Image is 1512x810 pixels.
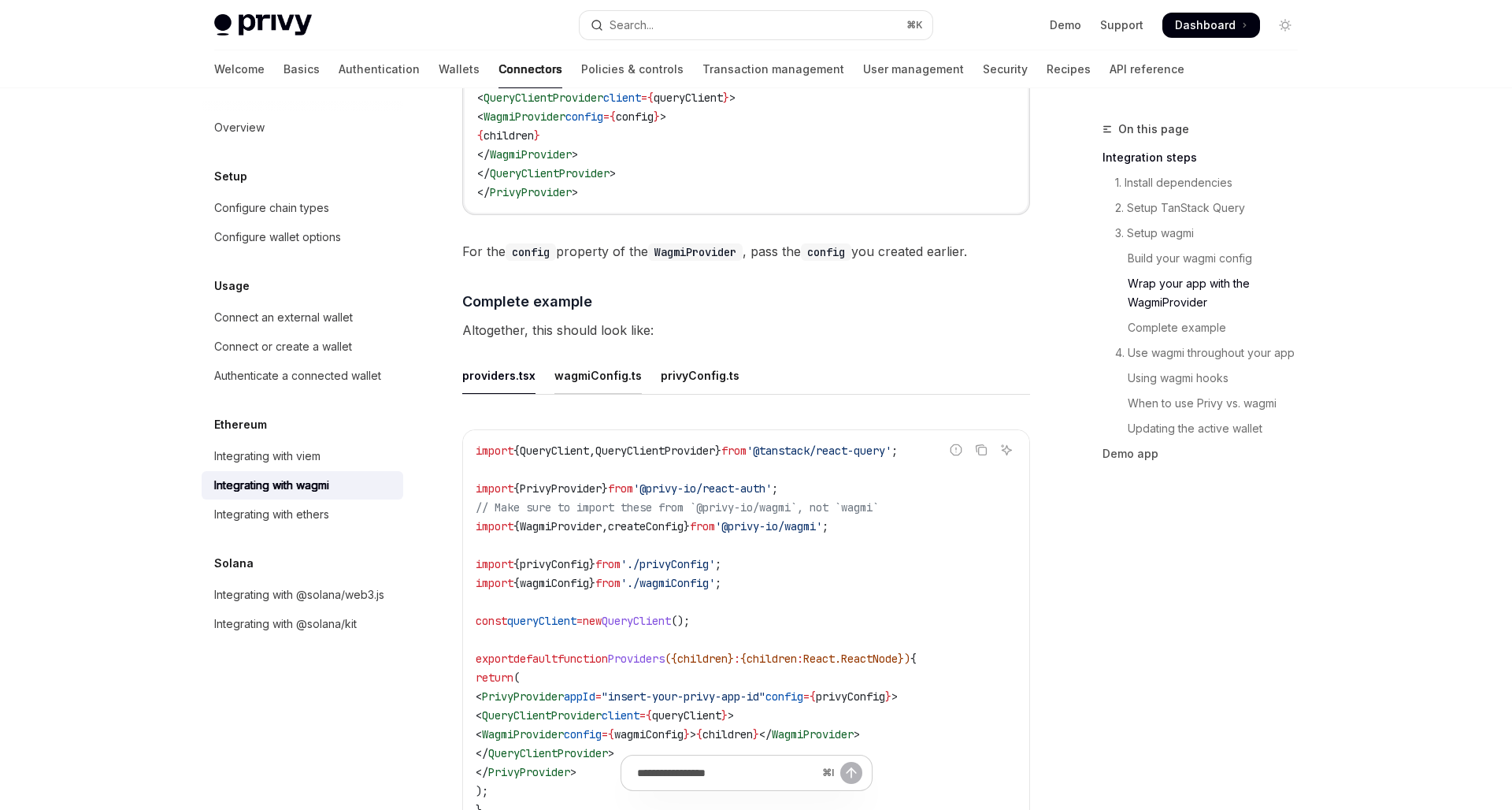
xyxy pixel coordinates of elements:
[477,185,490,199] span: </
[723,91,729,105] span: }
[202,113,403,142] a: Overview
[482,708,602,723] span: QueryClientProvider
[476,727,482,741] span: <
[1100,17,1143,33] a: Support
[684,519,690,533] span: }
[580,11,932,39] button: Open search
[671,614,690,628] span: ();
[534,128,540,143] span: }
[1102,366,1310,391] a: Using wagmi hooks
[1102,416,1310,441] a: Updating the active wallet
[462,319,1030,341] span: Altogether, this should look like:
[729,91,736,105] span: >
[885,689,891,704] span: }
[803,652,835,666] span: React
[484,128,534,143] span: children
[728,708,734,723] span: >
[214,554,254,573] h5: Solana
[1110,50,1184,88] a: API reference
[513,576,520,590] span: {
[595,557,621,571] span: from
[665,652,677,666] span: ({
[602,689,765,704] span: "insert-your-privy-app-id"
[214,585,384,604] div: Integrating with @solana/web3.js
[661,357,739,394] div: privyConfig.ts
[214,228,341,247] div: Configure wallet options
[484,91,603,105] span: QueryClientProvider
[728,652,734,666] span: }
[654,91,723,105] span: queryClient
[603,110,610,124] span: =
[753,727,759,741] span: }
[996,440,1017,460] button: Ask AI
[476,519,513,533] span: import
[610,16,654,35] div: Search...
[595,444,715,458] span: QueryClientProvider
[1102,271,1310,315] a: Wrap your app with the WagmiProvider
[462,240,1030,262] span: For the property of the , pass the you created earlier.
[816,689,885,704] span: privyConfig
[476,576,513,590] span: import
[621,576,715,590] span: './wagmiConfig'
[721,708,728,723] span: }
[583,614,602,628] span: new
[1102,145,1310,170] a: Integration steps
[696,727,702,741] span: {
[202,223,403,251] a: Configure wallet options
[891,444,898,458] span: ;
[283,50,320,88] a: Basics
[734,652,740,666] span: :
[513,557,520,571] span: {
[641,91,647,105] span: =
[910,652,917,666] span: {
[572,185,578,199] span: >
[765,689,803,704] span: config
[564,727,602,741] span: config
[513,481,520,496] span: {
[462,357,535,394] div: providers.tsx
[647,91,654,105] span: {
[1102,170,1310,195] a: 1. Install dependencies
[595,689,602,704] span: =
[513,652,558,666] span: default
[214,476,329,495] div: Integrating with wagmi
[702,50,844,88] a: Transaction management
[214,337,352,356] div: Connect or create a wallet
[906,19,923,32] span: ⌘ K
[648,243,743,261] code: WagmiProvider
[202,471,403,500] a: Integrating with wagmi
[1102,195,1310,221] a: 2. Setup TanStack Query
[1102,246,1310,271] a: Build your wagmi config
[1175,17,1236,33] span: Dashboard
[715,519,822,533] span: '@privy-io/wagmi'
[677,652,728,666] span: children
[1273,13,1298,38] button: Toggle dark mode
[214,50,265,88] a: Welcome
[581,50,684,88] a: Policies & controls
[477,166,490,180] span: </
[747,444,891,458] span: '@tanstack/react-query'
[684,727,690,741] span: }
[759,727,772,741] span: </
[589,444,595,458] span: ,
[476,614,507,628] span: const
[214,415,267,434] h5: Ethereum
[520,481,602,496] span: PrivyProvider
[564,689,595,704] span: appId
[621,557,715,571] span: './privyConfig'
[801,243,851,261] code: config
[610,110,616,124] span: {
[898,652,910,666] span: })
[214,447,321,466] div: Integrating with viem
[589,576,595,590] span: }
[608,652,665,666] span: Providers
[513,671,520,685] span: (
[476,652,513,666] span: export
[1102,391,1310,416] a: When to use Privy vs. wagmi
[971,440,991,460] button: Copy the contents from the code block
[482,689,564,704] span: PrivyProvider
[214,167,247,186] h5: Setup
[488,746,608,760] span: QueryClientProvider
[554,357,642,394] div: wagmiConfig.ts
[660,110,666,124] span: >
